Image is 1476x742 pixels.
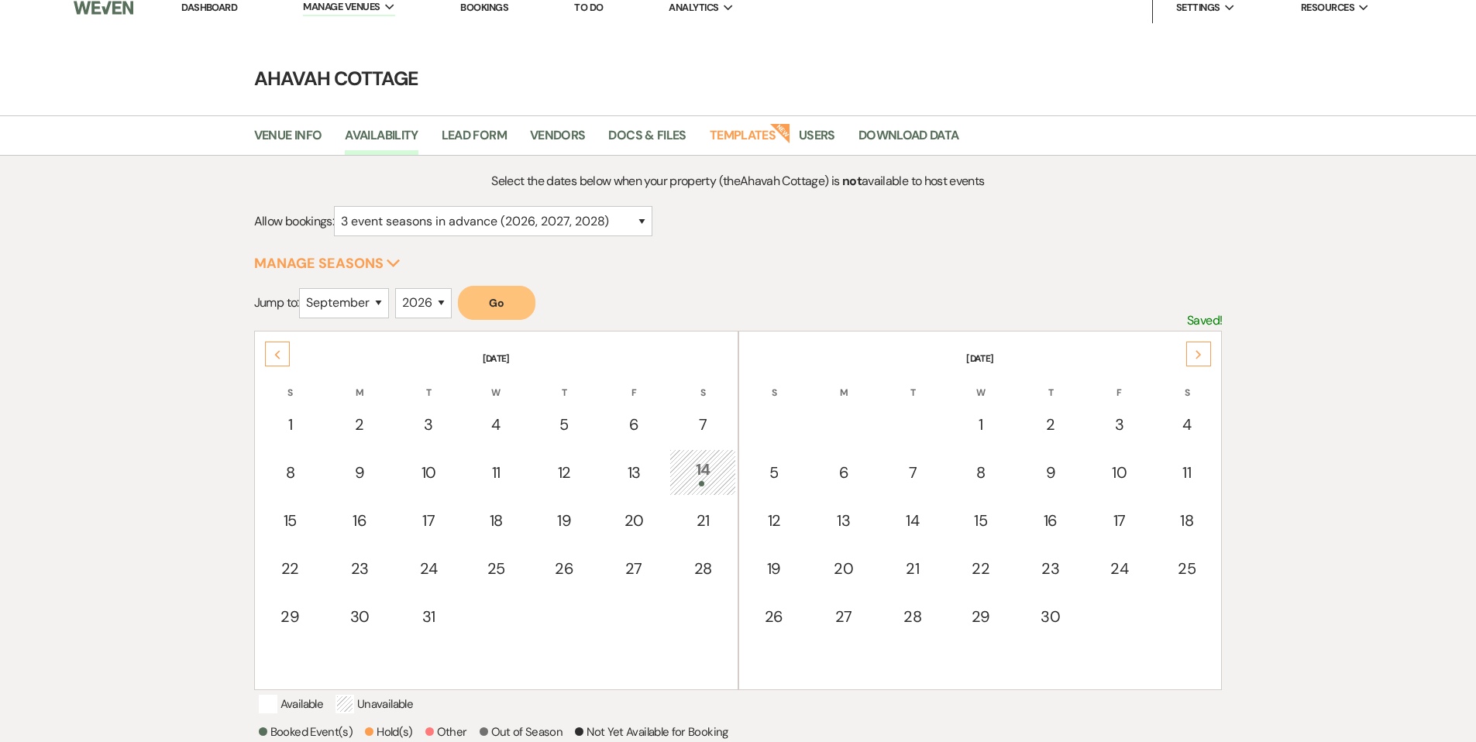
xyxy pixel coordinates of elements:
[480,723,563,741] p: Out of Season
[181,1,237,14] a: Dashboard
[888,461,937,484] div: 7
[710,125,776,155] a: Templates
[472,509,521,532] div: 18
[539,413,590,436] div: 5
[888,557,937,580] div: 21
[254,125,322,155] a: Venue Info
[817,557,869,580] div: 20
[259,695,323,713] p: Available
[858,125,959,155] a: Download Data
[1154,367,1220,400] th: S
[256,367,324,400] th: S
[254,256,401,270] button: Manage Seasons
[265,557,315,580] div: 22
[749,461,800,484] div: 5
[181,65,1296,92] h4: Ahavah Cottage
[769,122,791,143] strong: New
[345,125,418,155] a: Availability
[404,557,453,580] div: 24
[749,557,800,580] div: 19
[335,695,413,713] p: Unavailable
[256,333,736,366] th: [DATE]
[955,509,1006,532] div: 15
[472,413,521,436] div: 4
[334,461,386,484] div: 9
[608,413,660,436] div: 6
[396,367,462,400] th: T
[955,413,1006,436] div: 1
[608,461,660,484] div: 13
[1162,557,1211,580] div: 25
[608,557,660,580] div: 27
[265,413,315,436] div: 1
[254,294,299,311] span: Jump to:
[1095,413,1144,436] div: 3
[888,605,937,628] div: 28
[531,367,598,400] th: T
[955,461,1006,484] div: 8
[842,173,862,189] strong: not
[1024,509,1076,532] div: 16
[265,509,315,532] div: 15
[404,605,453,628] div: 31
[1162,413,1211,436] div: 4
[574,1,603,14] a: To Do
[1086,367,1152,400] th: F
[472,461,521,484] div: 11
[460,1,508,14] a: Bookings
[749,605,800,628] div: 26
[365,723,413,741] p: Hold(s)
[1187,311,1222,331] p: Saved!
[741,367,808,400] th: S
[539,509,590,532] div: 19
[458,286,535,320] button: Go
[1162,509,1211,532] div: 18
[375,171,1101,191] p: Select the dates below when your property (the Ahavah Cottage ) is available to host events
[334,413,386,436] div: 2
[1162,461,1211,484] div: 11
[817,509,869,532] div: 13
[678,557,727,580] div: 28
[404,461,453,484] div: 10
[575,723,728,741] p: Not Yet Available for Booking
[1024,605,1076,628] div: 30
[1016,367,1085,400] th: T
[1024,413,1076,436] div: 2
[955,605,1006,628] div: 29
[947,367,1014,400] th: W
[254,213,334,229] span: Allow bookings:
[472,557,521,580] div: 25
[334,605,386,628] div: 30
[799,125,835,155] a: Users
[442,125,507,155] a: Lead Form
[325,367,394,400] th: M
[265,605,315,628] div: 29
[888,509,937,532] div: 14
[669,367,735,400] th: S
[404,509,453,532] div: 17
[608,509,660,532] div: 20
[600,367,669,400] th: F
[678,509,727,532] div: 21
[741,333,1220,366] th: [DATE]
[404,413,453,436] div: 3
[530,125,586,155] a: Vendors
[334,509,386,532] div: 16
[265,461,315,484] div: 8
[1024,461,1076,484] div: 9
[749,509,800,532] div: 12
[539,461,590,484] div: 12
[1095,557,1144,580] div: 24
[463,367,529,400] th: W
[334,557,386,580] div: 23
[425,723,467,741] p: Other
[678,413,727,436] div: 7
[259,723,353,741] p: Booked Event(s)
[1024,557,1076,580] div: 23
[608,125,686,155] a: Docs & Files
[955,557,1006,580] div: 22
[809,367,878,400] th: M
[879,367,945,400] th: T
[817,461,869,484] div: 6
[1095,461,1144,484] div: 10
